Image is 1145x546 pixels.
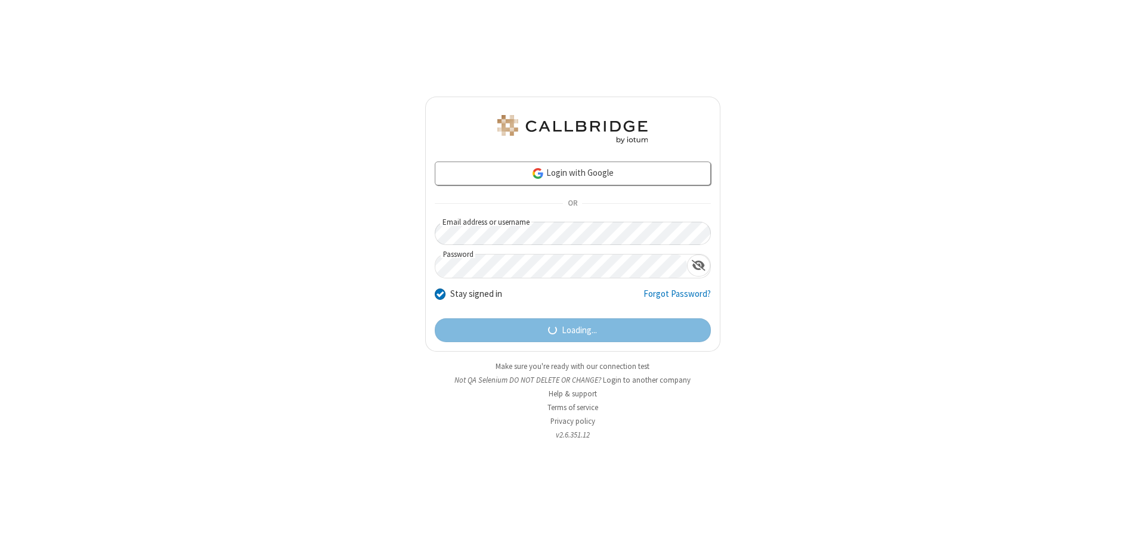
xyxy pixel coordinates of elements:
label: Stay signed in [450,287,502,301]
li: v2.6.351.12 [425,429,720,440]
img: google-icon.png [531,167,544,180]
li: Not QA Selenium DO NOT DELETE OR CHANGE? [425,374,720,386]
input: Email address or username [435,222,711,245]
a: Help & support [549,389,597,399]
a: Terms of service [547,402,598,412]
a: Forgot Password? [643,287,711,310]
span: OR [563,196,582,212]
a: Privacy policy [550,416,595,426]
button: Loading... [435,318,711,342]
img: QA Selenium DO NOT DELETE OR CHANGE [495,115,650,144]
button: Login to another company [603,374,691,386]
a: Make sure you're ready with our connection test [496,361,649,371]
span: Loading... [562,324,597,337]
div: Show password [687,255,710,277]
a: Login with Google [435,162,711,185]
input: Password [435,255,687,278]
